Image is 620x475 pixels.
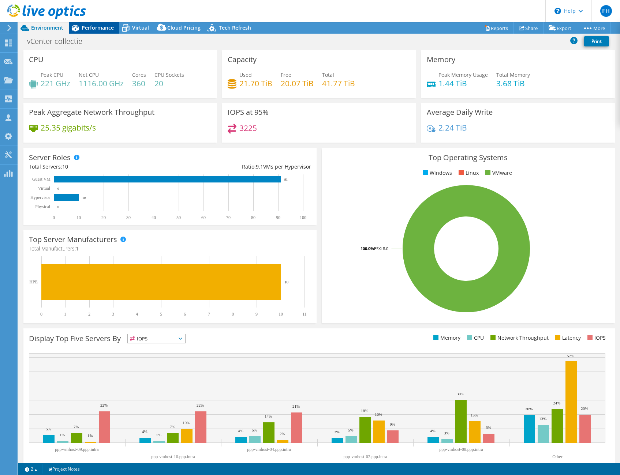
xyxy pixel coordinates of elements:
[112,312,114,317] text: 3
[170,425,175,429] text: 7%
[55,447,99,452] text: ppp-vmhost-09.ppp.intra
[552,454,562,459] text: Other
[486,425,491,430] text: 6%
[74,425,79,429] text: 7%
[374,246,388,251] tspan: ESXi 8.0
[79,71,99,78] span: Net CPU
[438,71,488,78] span: Peak Memory Usage
[154,71,184,78] span: CPU Sockets
[208,312,210,317] text: 7
[251,215,255,220] text: 80
[57,205,59,209] text: 0
[29,56,44,64] h3: CPU
[457,169,479,177] li: Linux
[361,246,374,251] tspan: 100.0%
[600,5,612,17] span: FH
[64,312,66,317] text: 1
[430,429,436,433] text: 4%
[584,36,609,46] a: Print
[183,421,190,425] text: 10%
[554,8,561,14] svg: \n
[60,433,65,437] text: 1%
[390,422,395,426] text: 9%
[322,79,355,87] h4: 41.77 TiB
[489,334,549,342] li: Network Throughput
[577,22,611,34] a: More
[136,312,138,317] text: 4
[226,215,231,220] text: 70
[543,22,577,34] a: Export
[142,429,147,434] text: 4%
[201,215,206,220] text: 60
[513,22,544,34] a: Share
[421,169,452,177] li: Windows
[29,163,170,171] div: Total Servers:
[82,24,114,31] span: Performance
[41,79,70,87] h4: 221 GHz
[496,79,530,87] h4: 3.68 TiB
[152,215,156,220] text: 40
[79,79,124,87] h4: 1116.00 GHz
[496,71,530,78] span: Total Memory
[284,280,289,284] text: 10
[479,22,514,34] a: Reports
[265,414,272,418] text: 14%
[252,428,257,432] text: 5%
[280,431,285,436] text: 2%
[228,56,257,64] h3: Capacity
[219,24,251,31] span: Tech Refresh
[255,312,258,317] text: 9
[128,334,185,343] span: IOPS
[42,464,85,474] a: Project Notes
[53,215,55,220] text: 0
[457,392,464,396] text: 30%
[361,408,368,413] text: 18%
[87,433,93,438] text: 1%
[302,312,307,317] text: 11
[239,71,252,78] span: Used
[256,163,263,170] span: 9.1
[239,124,257,132] h4: 3225
[24,37,94,45] h1: vCenter collectie
[334,430,340,434] text: 3%
[539,416,546,421] text: 13%
[29,245,311,253] h4: Total Manufacturers:
[101,215,106,220] text: 20
[348,428,354,432] text: 5%
[581,406,588,411] text: 20%
[444,431,449,435] text: 3%
[40,312,42,317] text: 0
[132,24,149,31] span: Virtual
[279,312,283,317] text: 10
[281,71,291,78] span: Free
[432,334,460,342] li: Memory
[32,177,51,182] text: Guest VM
[343,454,387,459] text: ppp-vmhost-02.ppp.intra
[525,407,533,411] text: 20%
[427,56,455,64] h3: Memory
[29,279,38,284] text: HPE
[151,454,195,459] text: ppp-vmhost-10.ppp.intra
[132,79,146,87] h4: 360
[132,71,146,78] span: Cores
[483,169,512,177] li: VMware
[57,187,59,191] text: 0
[276,215,280,220] text: 90
[100,403,108,407] text: 22%
[170,163,311,171] div: Ratio: VMs per Hypervisor
[31,24,63,31] span: Environment
[567,354,574,358] text: 57%
[427,108,493,116] h3: Average Daily Write
[239,79,272,87] h4: 21.70 TiB
[46,427,51,431] text: 5%
[438,79,488,87] h4: 1.44 TiB
[126,215,131,220] text: 30
[76,215,81,220] text: 10
[167,24,201,31] span: Cloud Pricing
[29,154,71,162] h3: Server Roles
[228,108,269,116] h3: IOPS at 95%
[30,195,50,200] text: Hypervisor
[439,447,483,452] text: ppp-vmhost-08.ppp.intra
[586,334,606,342] li: IOPS
[160,312,162,317] text: 5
